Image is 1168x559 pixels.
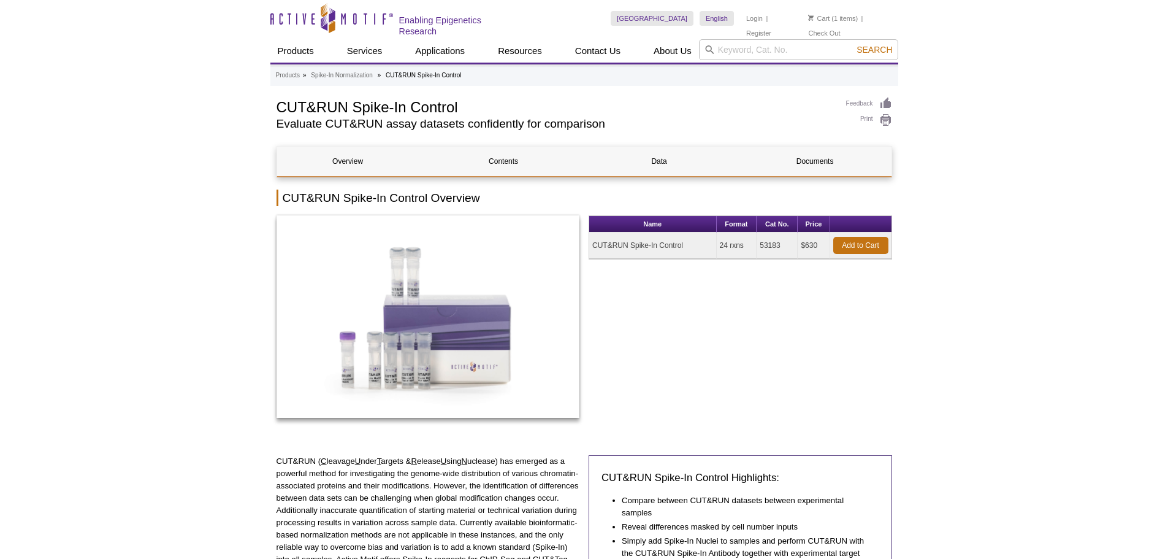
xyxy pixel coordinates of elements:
button: Search [853,44,896,55]
h1: CUT&RUN Spike-In Control [277,97,834,115]
th: Name [589,216,717,233]
li: Compare between CUT&RUN datasets between experimental samples [622,495,867,519]
h3: CUT&RUN Spike-In Control Highlights: [601,471,879,485]
a: Spike-In Normalization [311,70,373,81]
img: Your Cart [808,15,814,21]
a: Documents [744,147,886,176]
a: Add to Cart [833,237,888,254]
li: (1 items) [808,11,858,26]
a: Cart [808,14,830,23]
a: Contents [433,147,574,176]
li: Reveal differences masked by cell number inputs [622,521,867,533]
li: | [861,11,863,26]
th: Price [798,216,830,233]
u: C [321,457,327,466]
h2: Enabling Epigenetics Research [399,15,521,37]
a: English [700,11,734,26]
td: CUT&RUN Spike-In Control [589,233,717,259]
a: Register [746,29,771,37]
u: R [411,457,417,466]
li: » [378,72,381,79]
li: | [766,11,768,26]
u: U [441,457,447,466]
a: Login [746,14,763,23]
a: Check Out [808,29,840,37]
img: CUT&RUN Spike-In Control Kit [277,215,580,418]
u: N [462,457,468,466]
a: Products [270,39,321,63]
li: CUT&RUN Spike-In Control [386,72,461,79]
a: Feedback [846,97,892,110]
th: Cat No. [757,216,798,233]
input: Keyword, Cat. No. [699,39,898,60]
li: » [303,72,307,79]
span: Search [857,45,892,55]
a: Overview [277,147,419,176]
a: Data [589,147,730,176]
h2: CUT&RUN Spike-In Control Overview [277,190,892,206]
a: Products [276,70,300,81]
a: About Us [646,39,699,63]
td: 53183 [757,233,798,259]
a: [GEOGRAPHIC_DATA] [611,11,693,26]
a: Services [340,39,390,63]
u: U [355,457,361,466]
td: 24 rxns [717,233,757,259]
a: Print [846,114,892,127]
a: Resources [490,39,549,63]
u: T [377,457,381,466]
a: Applications [408,39,472,63]
h2: Evaluate CUT&RUN assay datasets confidently for comparison [277,118,834,129]
th: Format [717,216,757,233]
td: $630 [798,233,830,259]
a: Contact Us [568,39,628,63]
